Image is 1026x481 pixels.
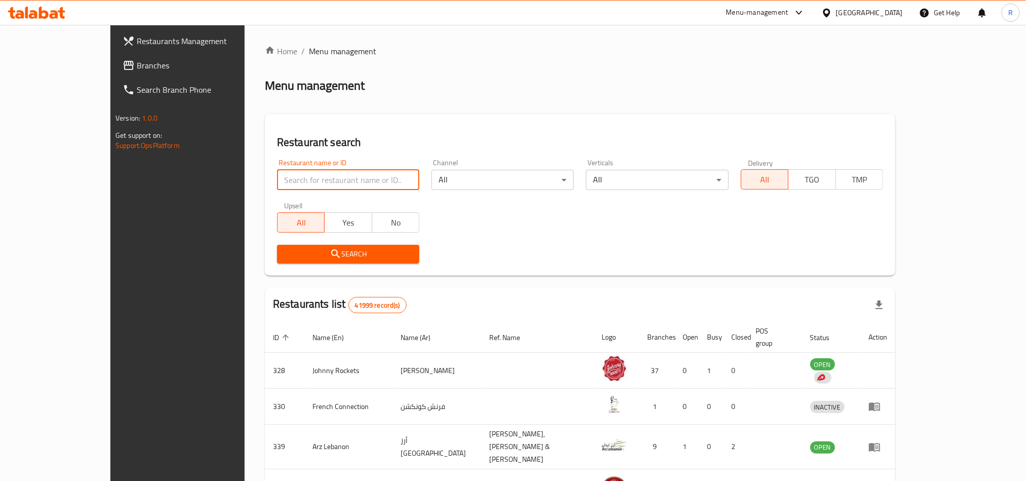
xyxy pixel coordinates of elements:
h2: Restaurant search [277,135,883,150]
span: TMP [840,172,879,187]
td: 0 [675,353,699,389]
span: OPEN [810,359,835,371]
td: 2 [723,425,747,469]
span: Menu management [309,45,376,57]
td: 0 [699,425,723,469]
span: Yes [329,215,368,230]
span: R [1008,7,1013,18]
div: Menu [869,400,887,413]
button: Search [277,245,419,264]
td: 0 [699,389,723,425]
span: All [745,172,784,187]
span: OPEN [810,441,835,453]
div: Total records count [348,297,407,313]
img: French Connection [602,392,627,417]
span: Name (En) [312,331,357,344]
span: Status [810,331,843,344]
span: 1.0.0 [142,112,157,125]
div: Menu [869,441,887,453]
span: Name (Ar) [401,331,444,344]
div: OPEN [810,358,835,371]
span: Search [285,248,411,261]
button: Yes [324,212,372,233]
span: Restaurants Management [137,35,273,47]
td: 1 [639,389,675,425]
td: 1 [699,353,723,389]
span: Search Branch Phone [137,84,273,96]
img: delivery hero logo [816,373,825,382]
div: Indicates that the vendor menu management has been moved to DH Catalog service [814,372,832,384]
div: All [431,170,574,190]
th: Action [860,322,895,353]
span: Ref. Name [489,331,533,344]
button: All [741,169,788,190]
button: TMP [836,169,883,190]
span: Get support on: [115,129,162,142]
td: 339 [265,425,304,469]
button: All [277,212,325,233]
label: Delivery [748,159,773,166]
th: Branches [639,322,675,353]
span: 41999 record(s) [349,301,406,310]
td: Arz Lebanon [304,425,393,469]
label: Upsell [284,202,303,209]
td: [PERSON_NAME] [393,353,481,389]
span: No [376,215,415,230]
th: Open [675,322,699,353]
div: All [586,170,728,190]
td: أرز [GEOGRAPHIC_DATA] [393,425,481,469]
button: TGO [788,169,836,190]
td: [PERSON_NAME],[PERSON_NAME] & [PERSON_NAME] [481,425,594,469]
a: Restaurants Management [114,29,282,53]
a: Branches [114,53,282,78]
td: French Connection [304,389,393,425]
td: 0 [723,389,747,425]
div: Menu-management [726,7,788,19]
td: 9 [639,425,675,469]
th: Busy [699,322,723,353]
a: Search Branch Phone [114,78,282,102]
img: Arz Lebanon [602,432,627,458]
div: Export file [867,293,891,317]
h2: Menu management [265,78,365,94]
span: ID [273,331,292,344]
span: INACTIVE [810,401,845,413]
td: 37 [639,353,675,389]
input: Search for restaurant name or ID.. [277,170,419,190]
li: / [301,45,305,57]
nav: breadcrumb [265,45,895,57]
td: 0 [675,389,699,425]
button: No [372,212,419,233]
td: 1 [675,425,699,469]
td: فرنش كونكشن [393,389,481,425]
th: Closed [723,322,747,353]
img: Johnny Rockets [602,356,627,381]
span: TGO [793,172,832,187]
h2: Restaurants list [273,297,407,313]
td: Johnny Rockets [304,353,393,389]
div: [GEOGRAPHIC_DATA] [836,7,903,18]
span: POS group [756,325,790,349]
td: 328 [265,353,304,389]
td: 0 [723,353,747,389]
a: Support.OpsPlatform [115,139,180,152]
span: Branches [137,59,273,71]
span: All [282,215,321,230]
span: Version: [115,112,140,125]
th: Logo [594,322,639,353]
td: 330 [265,389,304,425]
